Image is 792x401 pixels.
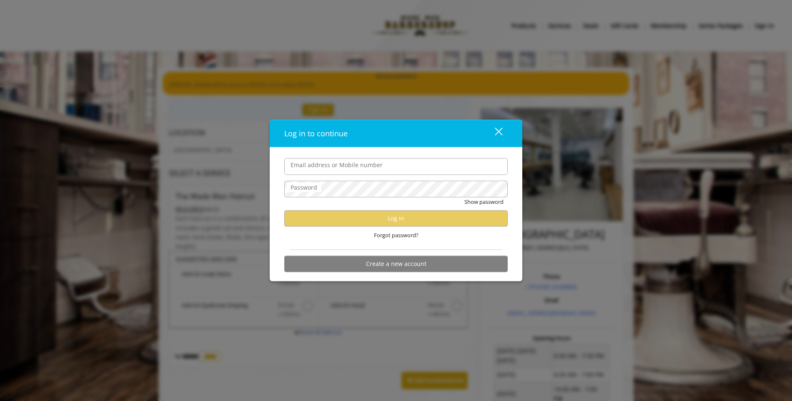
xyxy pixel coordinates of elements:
[284,128,348,138] span: Log in to continue
[284,158,508,175] input: Email address or Mobile number
[284,256,508,272] button: Create a new account
[286,183,321,192] label: Password
[284,210,508,226] button: Log in
[479,125,508,142] button: close dialog
[374,231,419,239] span: Forgot password?
[286,160,387,169] label: Email address or Mobile number
[485,127,502,140] div: close dialog
[284,180,508,197] input: Password
[464,197,504,206] button: Show password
